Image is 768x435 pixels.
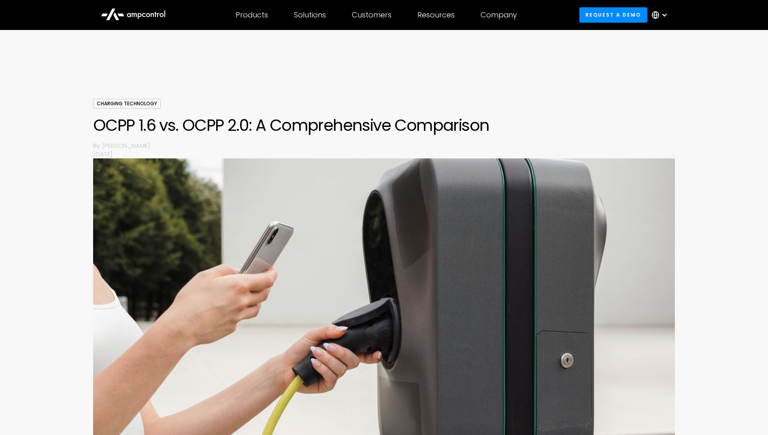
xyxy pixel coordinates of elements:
h1: OCPP 1.6 vs. OCPP 2.0: A Comprehensive Comparison [93,115,675,135]
p: [DATE] [93,150,675,158]
div: Products [236,11,268,19]
div: Customers [352,11,391,19]
div: Company [481,11,517,19]
div: Solutions [294,11,326,19]
div: Charging Technology [93,99,161,109]
p: By [93,141,102,150]
div: Resources [417,11,455,19]
a: Request a demo [579,7,647,22]
p: [PERSON_NAME] [102,141,675,150]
